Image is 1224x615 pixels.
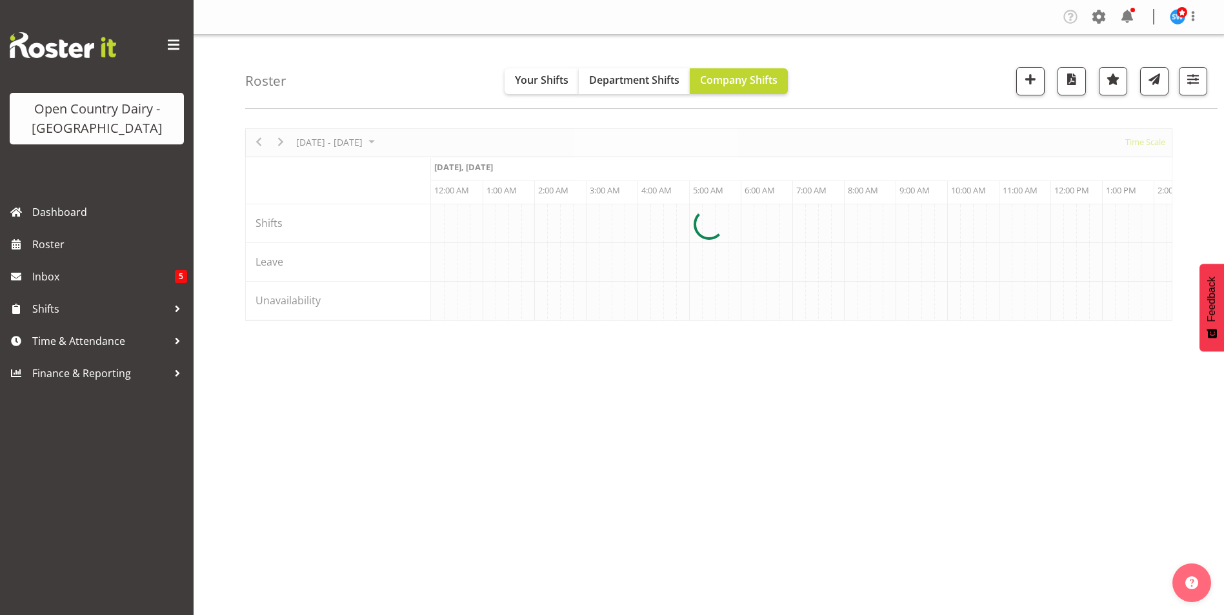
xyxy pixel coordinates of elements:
div: Open Country Dairy - [GEOGRAPHIC_DATA] [23,99,171,138]
span: Shifts [32,299,168,318]
button: Add a new shift [1016,67,1045,95]
span: Inbox [32,267,175,286]
button: Highlight an important date within the roster. [1099,67,1127,95]
span: Department Shifts [589,73,679,87]
button: Department Shifts [579,68,690,94]
button: Company Shifts [690,68,788,94]
button: Your Shifts [505,68,579,94]
img: Rosterit website logo [10,32,116,58]
span: Company Shifts [700,73,778,87]
img: help-xxl-2.png [1185,576,1198,589]
h4: Roster [245,73,286,88]
span: Dashboard [32,202,187,222]
span: Time & Attendance [32,331,168,351]
button: Feedback - Show survey [1199,264,1224,351]
img: steve-webb7510.jpg [1170,9,1185,24]
span: 5 [175,270,187,283]
button: Download a PDF of the roster according to the set date range. [1058,67,1086,95]
span: Roster [32,235,187,254]
span: Feedback [1206,277,1218,322]
span: Finance & Reporting [32,364,168,383]
button: Filter Shifts [1179,67,1207,95]
button: Send a list of all shifts for the selected filtered period to all rostered employees. [1140,67,1169,95]
span: Your Shifts [515,73,568,87]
